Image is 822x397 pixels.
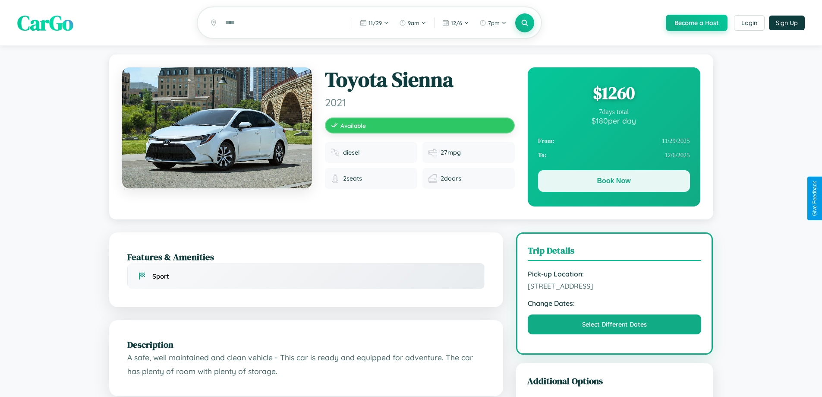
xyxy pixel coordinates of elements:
img: Fuel efficiency [428,148,437,157]
span: CarGo [17,9,73,37]
button: Book Now [538,170,690,192]
span: 2 seats [343,175,362,182]
h2: Description [127,338,485,351]
span: 2021 [325,96,515,109]
strong: Change Dates: [528,299,702,308]
button: 12/6 [438,16,473,30]
h1: Toyota Sienna [325,67,515,92]
img: Doors [428,174,437,183]
span: 7pm [488,19,500,26]
img: Fuel type [331,148,340,157]
div: 12 / 6 / 2025 [538,148,690,162]
div: Give Feedback [812,181,818,216]
strong: From: [538,137,555,145]
h3: Additional Options [527,375,702,387]
span: 9am [408,19,419,26]
div: $ 1260 [538,81,690,105]
button: Select Different Dates [528,314,702,334]
button: 11/29 [356,16,393,30]
button: 9am [395,16,431,30]
div: 7 days total [538,108,690,116]
span: [STREET_ADDRESS] [528,282,702,290]
p: A safe, well maintained and clean vehicle - This car is ready and equipped for adventure. The car... [127,351,485,378]
button: Sign Up [769,16,805,30]
span: diesel [343,149,360,156]
img: Toyota Sienna 2021 [122,67,312,188]
img: Seats [331,174,340,183]
span: 11 / 29 [368,19,382,26]
span: Available [340,122,366,129]
div: $ 180 per day [538,116,690,125]
button: Login [734,15,765,31]
h2: Features & Amenities [127,251,485,263]
span: 27 mpg [441,149,461,156]
span: Sport [152,272,169,280]
button: 7pm [475,16,511,30]
strong: To: [538,152,547,159]
h3: Trip Details [528,244,702,261]
strong: Pick-up Location: [528,270,702,278]
span: 2 doors [441,175,461,182]
span: 12 / 6 [451,19,462,26]
div: 11 / 29 / 2025 [538,134,690,148]
button: Become a Host [666,15,728,31]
